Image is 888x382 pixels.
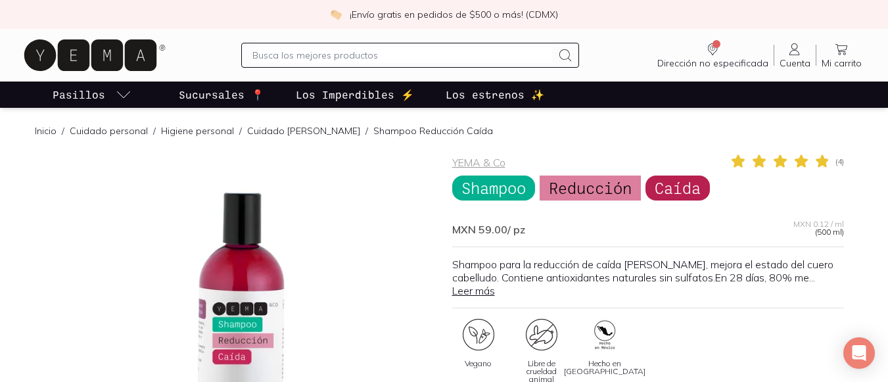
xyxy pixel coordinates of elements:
div: Open Intercom Messenger [843,337,875,369]
input: Busca los mejores productos [252,47,553,63]
p: Pasillos [53,87,105,103]
span: Dirección no especificada [657,57,768,69]
a: Los estrenos ✨ [443,82,547,108]
span: / [57,124,70,137]
span: Caída [645,176,710,201]
span: Shampoo [452,176,535,201]
a: Mi carrito [816,41,867,69]
span: / [148,124,161,137]
img: hecho-mexico_326b076e-927b-4bc9-9bc9-8cb88e88d018=fwebp-q70-w96 [589,319,620,350]
span: (500 ml) [815,228,844,236]
a: Sucursales 📍 [176,82,267,108]
span: Reducción [540,176,641,201]
a: Cuidado [PERSON_NAME] [247,125,360,137]
a: Los Imperdibles ⚡️ [293,82,417,108]
span: MXN 0.12 / ml [793,220,844,228]
p: Shampoo Reducción Caída [373,124,493,137]
p: Shampoo para la reducción de caída [PERSON_NAME], mejora el estado del cuero cabelludo. Contiene ... [452,258,844,297]
p: Sucursales 📍 [179,87,264,103]
span: Hecho en [GEOGRAPHIC_DATA] [564,360,645,375]
img: certificate_0602ae6d-ca16-4cee-b8ec-b63c5ff32fe3=fwebp-q70-w96 [526,319,557,350]
a: pasillo-todos-link [50,82,134,108]
span: / [360,124,373,137]
span: MXN 59.00 / pz [452,223,525,236]
a: Inicio [35,125,57,137]
span: / [234,124,247,137]
span: Mi carrito [822,57,862,69]
p: ¡Envío gratis en pedidos de $500 o más! (CDMX) [350,8,558,21]
span: ( 4 ) [835,158,844,166]
a: Cuidado personal [70,125,148,137]
p: Los estrenos ✨ [446,87,544,103]
span: Vegano [465,360,492,368]
a: Higiene personal [161,125,234,137]
a: Cuenta [774,41,816,69]
p: Los Imperdibles ⚡️ [296,87,414,103]
span: Cuenta [780,57,810,69]
img: check [330,9,342,20]
a: Leer más [452,284,495,297]
img: certificate_86a4b5dc-104e-40e4-a7f8-89b43527f01f=fwebp-q70-w96 [463,319,494,350]
a: YEMA & Co [452,156,505,169]
a: Dirección no especificada [652,41,774,69]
